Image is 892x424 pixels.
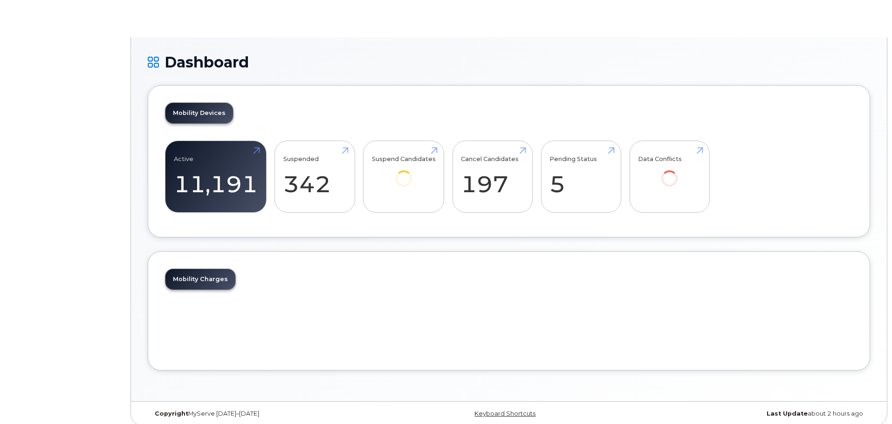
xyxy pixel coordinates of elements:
a: Active 11,191 [174,146,258,208]
strong: Last Update [767,410,808,417]
a: Mobility Charges [165,269,235,289]
a: Pending Status 5 [549,146,612,208]
a: Suspended 342 [283,146,346,208]
strong: Copyright [155,410,188,417]
a: Keyboard Shortcuts [474,410,535,417]
a: Mobility Devices [165,103,233,123]
a: Cancel Candidates 197 [461,146,524,208]
h1: Dashboard [148,54,870,70]
div: about 2 hours ago [629,410,870,417]
div: MyServe [DATE]–[DATE] [148,410,389,417]
a: Suspend Candidates [372,146,436,200]
a: Data Conflicts [638,146,701,200]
